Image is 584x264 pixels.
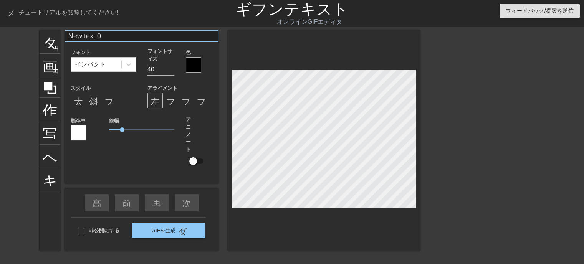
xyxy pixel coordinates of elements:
[186,49,191,55] font: 色
[52,45,78,51] font: 円を追加
[182,198,239,207] font: 次へスキップ
[43,34,103,48] font: タイトル
[152,198,189,207] font: 再生矢印
[151,228,175,233] font: GIFを生成
[109,118,119,124] font: 線幅
[52,68,78,74] font: 円を追加
[122,198,179,207] font: 前へスキップ
[104,96,189,105] font: フォーマット_下線
[74,96,111,105] font: 太字形式
[277,18,342,25] font: オンラインGIFエディタ
[43,125,205,139] font: 写真サイズを大きく選択
[71,85,91,91] font: スタイル
[197,96,272,105] font: フォーマット整列
[151,96,179,105] font: 左揃え
[178,226,235,235] font: ダブルアロー
[43,148,88,163] font: ヘルプ
[71,49,91,55] font: フォント
[75,61,106,68] font: インパクト
[18,9,118,16] font: チュートリアルを閲覧してください!
[506,8,574,14] font: フィードバック/提案を送信
[6,7,73,16] font: メニューブック
[89,228,119,233] font: 非公開にする
[147,85,177,91] font: アライメント
[71,118,86,124] font: 脳卒中
[166,96,260,105] font: フォーマット中央揃え
[92,198,148,207] font: 高速巻き戻し
[43,101,72,116] font: 作物
[6,7,118,19] a: チュートリアルを閲覧してください!
[181,96,349,105] font: フォーマット_align_right
[147,48,172,62] font: フォントサイズ
[500,4,580,18] button: フィードバック/提案を送信
[132,223,205,238] button: GIFを生成
[43,57,72,72] font: 画像
[235,1,348,18] a: ギフンテキスト
[43,172,117,186] font: キーボード
[89,96,126,105] font: 斜体形式
[186,117,191,152] font: アニメート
